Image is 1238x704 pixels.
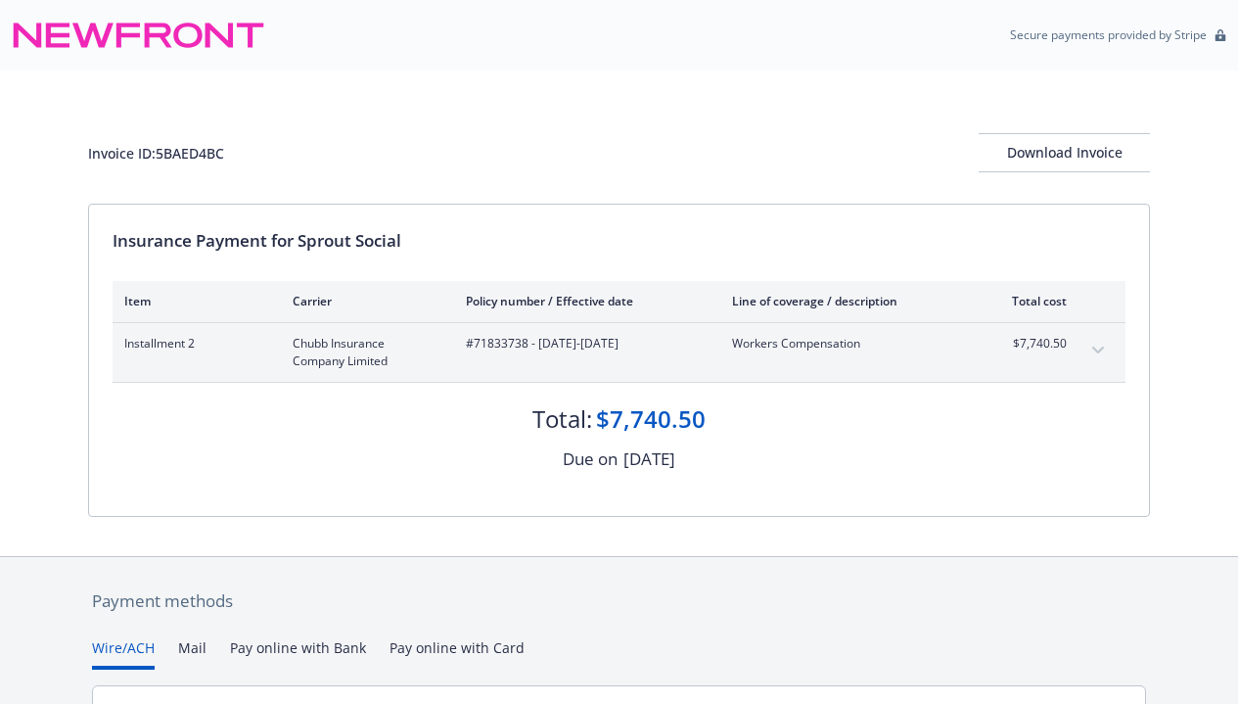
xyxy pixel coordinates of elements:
[124,293,261,309] div: Item
[466,335,701,352] span: #71833738 - [DATE]-[DATE]
[466,293,701,309] div: Policy number / Effective date
[993,293,1067,309] div: Total cost
[732,293,962,309] div: Line of coverage / description
[596,402,706,436] div: $7,740.50
[623,446,675,472] div: [DATE]
[88,143,224,164] div: Invoice ID: 5BAED4BC
[1010,26,1207,43] p: Secure payments provided by Stripe
[293,335,435,370] span: Chubb Insurance Company Limited
[532,402,592,436] div: Total:
[92,588,1146,614] div: Payment methods
[979,134,1150,171] div: Download Invoice
[732,335,962,352] span: Workers Compensation
[979,133,1150,172] button: Download Invoice
[113,228,1125,254] div: Insurance Payment for Sprout Social
[230,637,366,670] button: Pay online with Bank
[993,335,1067,352] span: $7,740.50
[113,323,1125,382] div: Installment 2Chubb Insurance Company Limited#71833738 - [DATE]-[DATE]Workers Compensation$7,740.5...
[563,446,618,472] div: Due on
[178,637,206,670] button: Mail
[92,637,155,670] button: Wire/ACH
[124,335,261,352] span: Installment 2
[293,293,435,309] div: Carrier
[390,637,525,670] button: Pay online with Card
[1082,335,1114,366] button: expand content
